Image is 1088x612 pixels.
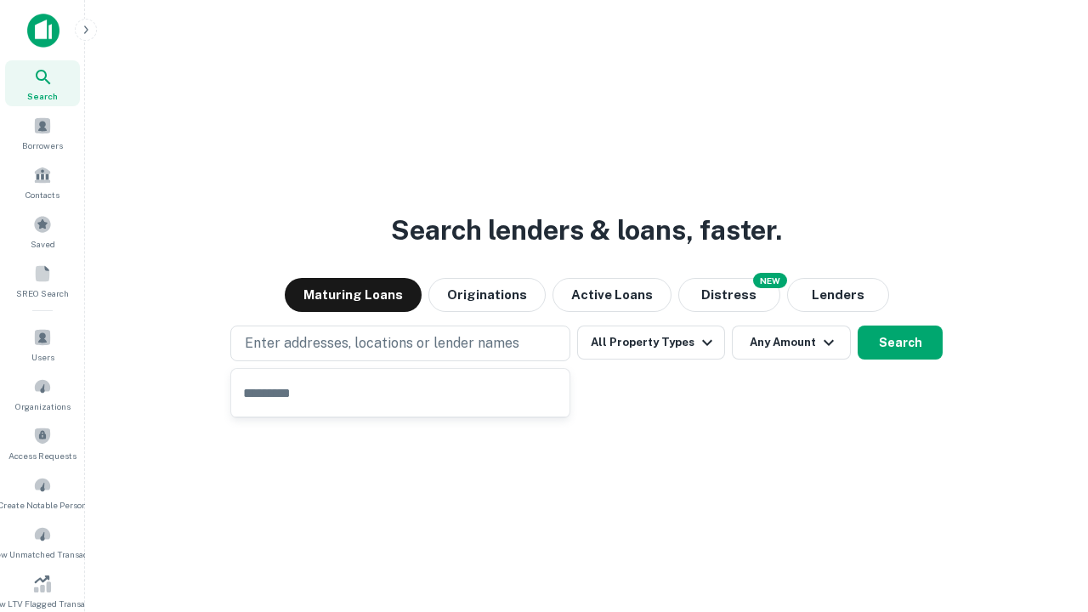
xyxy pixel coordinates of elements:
[577,326,725,360] button: All Property Types
[5,420,80,466] a: Access Requests
[5,60,80,106] a: Search
[5,258,80,303] a: SREO Search
[5,159,80,205] a: Contacts
[230,326,570,361] button: Enter addresses, locations or lender names
[1003,476,1088,558] iframe: Chat Widget
[732,326,851,360] button: Any Amount
[5,371,80,416] a: Organizations
[428,278,546,312] button: Originations
[391,210,782,251] h3: Search lenders & loans, faster.
[5,321,80,367] a: Users
[22,139,63,152] span: Borrowers
[31,237,55,251] span: Saved
[245,333,519,354] p: Enter addresses, locations or lender names
[753,273,787,288] div: NEW
[552,278,671,312] button: Active Loans
[25,188,59,201] span: Contacts
[31,350,54,364] span: Users
[5,469,80,515] a: Create Notable Person
[787,278,889,312] button: Lenders
[16,286,69,300] span: SREO Search
[5,208,80,254] a: Saved
[8,449,76,462] span: Access Requests
[27,89,58,103] span: Search
[5,518,80,564] a: Review Unmatched Transactions
[678,278,780,312] button: Search distressed loans with lien and other non-mortgage details.
[858,326,943,360] button: Search
[285,278,422,312] button: Maturing Loans
[5,110,80,156] a: Borrowers
[27,14,59,48] img: capitalize-icon.png
[15,399,71,413] span: Organizations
